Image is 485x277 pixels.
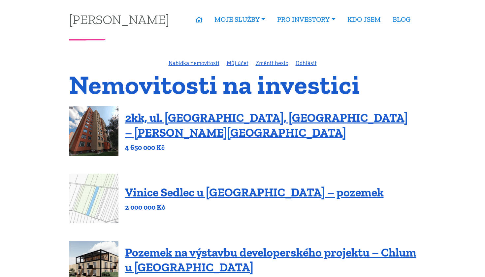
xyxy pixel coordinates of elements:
p: 4 650 000 Kč [125,143,416,152]
a: Vinice Sedlec u [GEOGRAPHIC_DATA] – pozemek [125,185,384,199]
a: MOJE SLUŽBY [209,12,271,27]
a: PRO INVESTORY [271,12,341,27]
a: Pozemek na výstavbu developerského projektu – Chlum u [GEOGRAPHIC_DATA] [125,245,416,274]
a: BLOG [387,12,416,27]
p: 2 000 000 Kč [125,203,384,212]
a: Změnit heslo [256,59,288,67]
a: Můj účet [227,59,248,67]
a: Odhlásit [296,59,317,67]
a: KDO JSEM [341,12,387,27]
a: Nabídka nemovitostí [169,59,219,67]
h1: Nemovitosti na investici [69,74,416,96]
a: 2kk, ul. [GEOGRAPHIC_DATA], [GEOGRAPHIC_DATA] – [PERSON_NAME][GEOGRAPHIC_DATA] [125,111,408,140]
a: [PERSON_NAME] [69,13,169,26]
